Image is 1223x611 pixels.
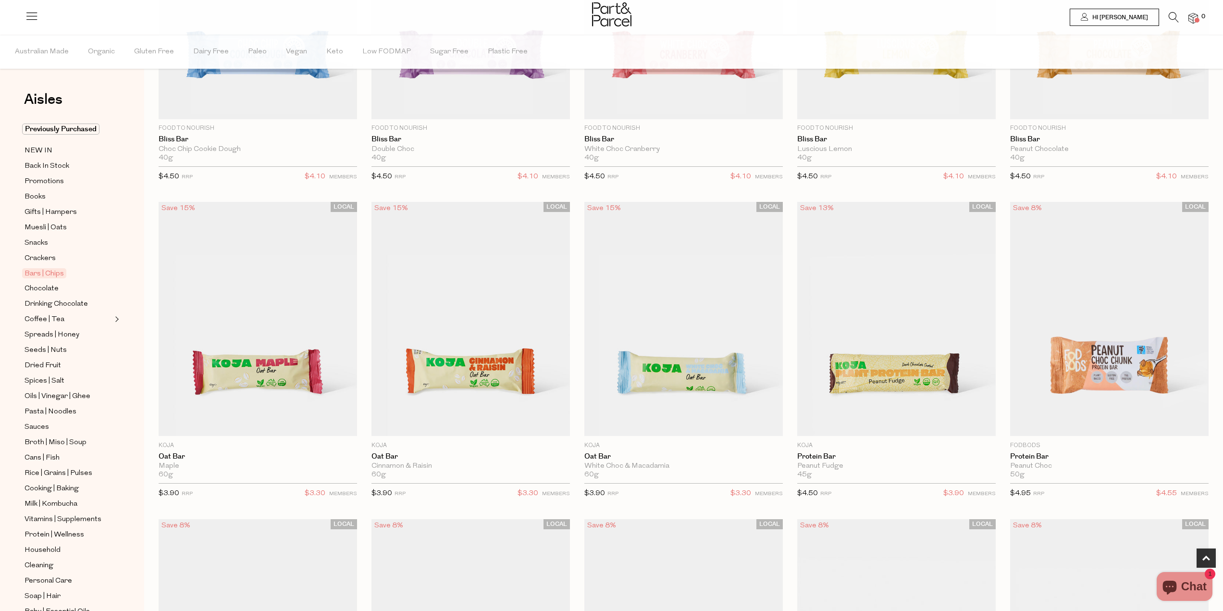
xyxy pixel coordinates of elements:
div: Peanut Fudge [797,462,996,471]
div: Save 8% [797,519,832,532]
div: Save 13% [797,202,837,215]
p: Food to Nourish [1010,124,1209,133]
span: Oils | Vinegar | Ghee [25,391,90,402]
a: Spreads | Honey [25,329,112,341]
small: RRP [607,175,618,180]
span: 60g [159,471,173,479]
img: Oat Bar [584,202,783,436]
small: MEMBERS [329,175,357,180]
span: 40g [797,154,812,162]
span: Back In Stock [25,161,69,172]
a: Seeds | Nuts [25,344,112,356]
span: Crackers [25,253,56,264]
span: Dried Fruit [25,360,61,372]
span: $3.90 [584,490,605,497]
a: Bliss Bar [371,135,570,144]
span: LOCAL [969,519,996,529]
small: RRP [1033,175,1044,180]
p: Koja [371,441,570,450]
span: Soap | Hair [25,591,61,602]
span: $3.30 [518,487,538,500]
a: Oat Bar [159,452,357,461]
span: Dairy Free [193,35,229,69]
a: Cans | Fish [25,452,112,464]
div: Save 8% [1010,519,1045,532]
span: Previously Purchased [22,124,99,135]
img: Part&Parcel [592,2,631,26]
small: RRP [182,491,193,497]
img: Oat Bar [371,202,570,436]
small: MEMBERS [542,175,570,180]
span: Cleaning [25,560,53,572]
small: RRP [395,491,406,497]
span: Vitamins | Supplements [25,514,101,525]
a: Gifts | Hampers [25,206,112,218]
a: Bliss Bar [797,135,996,144]
span: LOCAL [544,202,570,212]
span: Pasta | Noodles [25,406,76,418]
span: Promotions [25,176,64,187]
span: $4.50 [797,490,818,497]
span: $4.95 [1010,490,1031,497]
a: Rice | Grains | Pulses [25,467,112,479]
span: 60g [371,471,386,479]
small: MEMBERS [968,491,996,497]
span: Vegan [286,35,307,69]
a: Cooking | Baking [25,483,112,495]
span: $3.90 [943,487,964,500]
span: $4.10 [518,171,538,183]
span: Personal Care [25,575,72,587]
div: Save 8% [1010,202,1045,215]
span: $4.50 [1010,173,1031,180]
span: Drinking Chocolate [25,299,88,310]
a: Aisles [24,92,62,116]
span: LOCAL [1182,202,1209,212]
div: Save 15% [159,202,198,215]
span: 0 [1199,12,1208,21]
a: NEW IN [25,145,112,157]
a: Protein Bar [797,452,996,461]
span: 50g [1010,471,1025,479]
div: Peanut Choc [1010,462,1209,471]
a: Muesli | Oats [25,222,112,234]
div: Save 8% [584,519,619,532]
span: $4.55 [1156,487,1177,500]
p: Food to Nourish [584,124,783,133]
a: Pasta | Noodles [25,406,112,418]
a: Crackers [25,252,112,264]
div: White Choc Cranberry [584,145,783,154]
a: Household [25,544,112,556]
small: RRP [820,491,831,497]
span: Australian Made [15,35,69,69]
span: Books [25,191,46,203]
span: Spices | Salt [25,375,64,387]
img: Oat Bar [159,202,357,436]
a: Broth | Miso | Soup [25,436,112,449]
p: Koja [159,441,357,450]
small: MEMBERS [755,175,783,180]
span: Milk | Kombucha [25,499,77,510]
div: Save 8% [371,519,406,532]
span: $3.30 [305,487,325,500]
span: LOCAL [969,202,996,212]
div: White Choc & Macadamia [584,462,783,471]
span: LOCAL [544,519,570,529]
div: Maple [159,462,357,471]
span: Gifts | Hampers [25,207,77,218]
div: Choc Chip Cookie Dough [159,145,357,154]
a: Promotions [25,175,112,187]
span: Spreads | Honey [25,329,79,341]
inbox-online-store-chat: Shopify online store chat [1154,572,1215,603]
p: Food to Nourish [797,124,996,133]
span: Broth | Miso | Soup [25,437,86,449]
a: Bliss Bar [1010,135,1209,144]
a: 0 [1188,13,1198,23]
small: MEMBERS [1181,175,1209,180]
span: 40g [371,154,386,162]
span: Rice | Grains | Pulses [25,468,92,479]
span: $4.10 [1156,171,1177,183]
a: Dried Fruit [25,360,112,372]
small: MEMBERS [542,491,570,497]
a: Snacks [25,237,112,249]
span: $4.50 [797,173,818,180]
